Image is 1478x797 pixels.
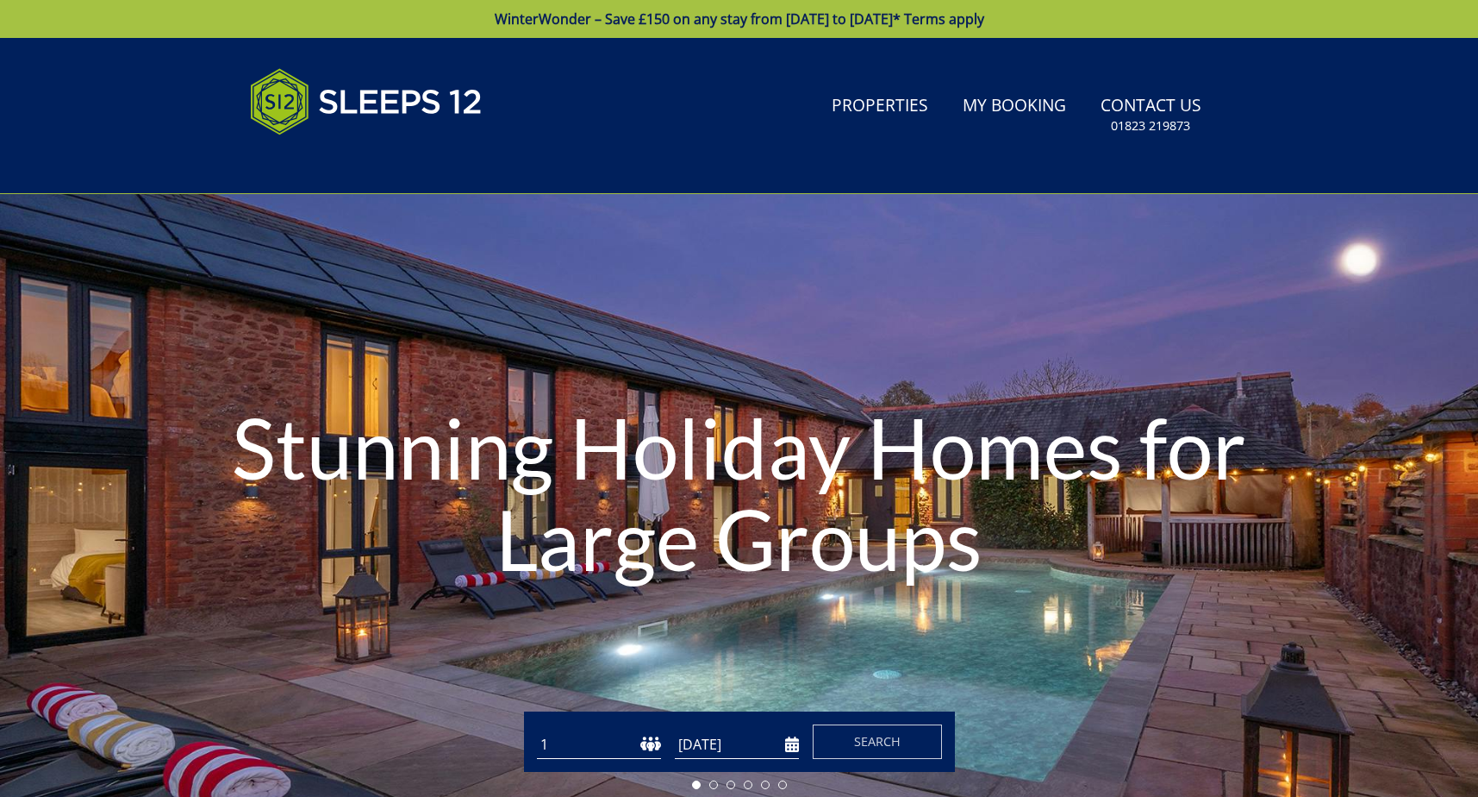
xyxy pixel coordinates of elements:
a: Contact Us01823 219873 [1094,87,1208,143]
a: Properties [825,87,935,126]
img: Sleeps 12 [250,59,483,145]
h1: Stunning Holiday Homes for Large Groups [221,367,1257,618]
iframe: Customer reviews powered by Trustpilot [241,155,422,170]
button: Search [813,725,942,759]
a: My Booking [956,87,1073,126]
span: Search [854,733,901,750]
small: 01823 219873 [1111,117,1190,135]
input: Arrival Date [675,731,799,759]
